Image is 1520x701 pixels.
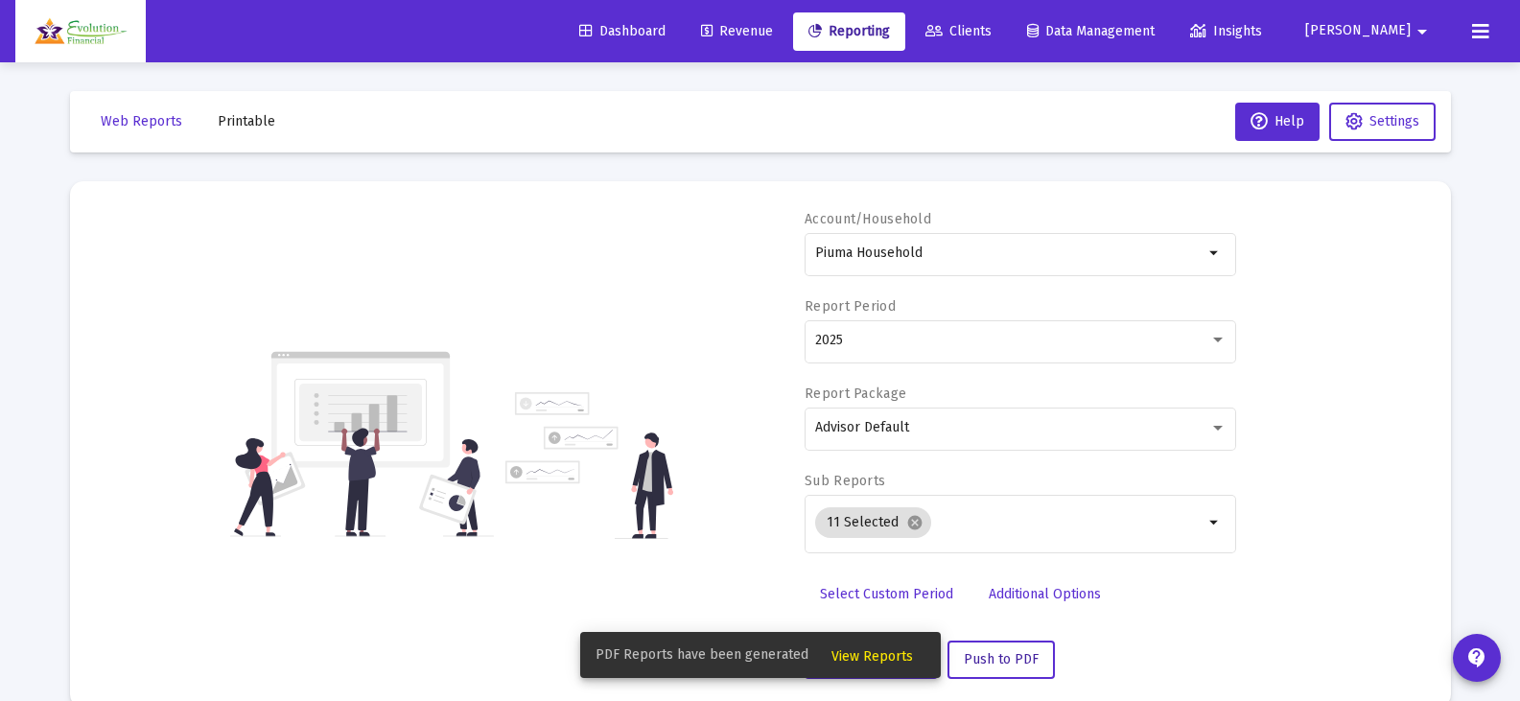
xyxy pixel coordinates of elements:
[701,23,773,39] span: Revenue
[30,12,131,51] img: Dashboard
[906,514,924,531] mat-icon: cancel
[85,103,198,141] button: Web Reports
[1251,113,1304,129] span: Help
[925,23,992,39] span: Clients
[815,419,909,435] span: Advisor Default
[815,503,1204,542] mat-chip-list: Selection
[815,332,843,348] span: 2025
[1329,103,1436,141] button: Settings
[564,12,681,51] a: Dashboard
[989,586,1101,602] span: Additional Options
[1235,103,1320,141] button: Help
[101,113,182,129] span: Web Reports
[1282,12,1457,50] button: [PERSON_NAME]
[805,298,896,315] label: Report Period
[202,103,291,141] button: Printable
[1305,23,1411,39] span: [PERSON_NAME]
[1411,12,1434,51] mat-icon: arrow_drop_down
[1012,12,1170,51] a: Data Management
[964,651,1039,667] span: Push to PDF
[815,245,1204,261] input: Search or select an account or household
[808,23,890,39] span: Reporting
[1027,23,1155,39] span: Data Management
[1204,511,1227,534] mat-icon: arrow_drop_down
[815,507,931,538] mat-chip: 11 Selected
[793,12,905,51] a: Reporting
[686,12,788,51] a: Revenue
[596,645,808,665] span: PDF Reports have been generated
[1190,23,1262,39] span: Insights
[579,23,666,39] span: Dashboard
[1204,242,1227,265] mat-icon: arrow_drop_down
[230,349,494,539] img: reporting
[816,638,928,672] button: View Reports
[805,211,931,227] label: Account/Household
[1175,12,1277,51] a: Insights
[820,586,953,602] span: Select Custom Period
[1369,113,1419,129] span: Settings
[805,386,906,402] label: Report Package
[947,641,1055,679] button: Push to PDF
[218,113,275,129] span: Printable
[910,12,1007,51] a: Clients
[505,392,673,539] img: reporting-alt
[831,648,913,665] span: View Reports
[805,473,885,489] label: Sub Reports
[1465,646,1488,669] mat-icon: contact_support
